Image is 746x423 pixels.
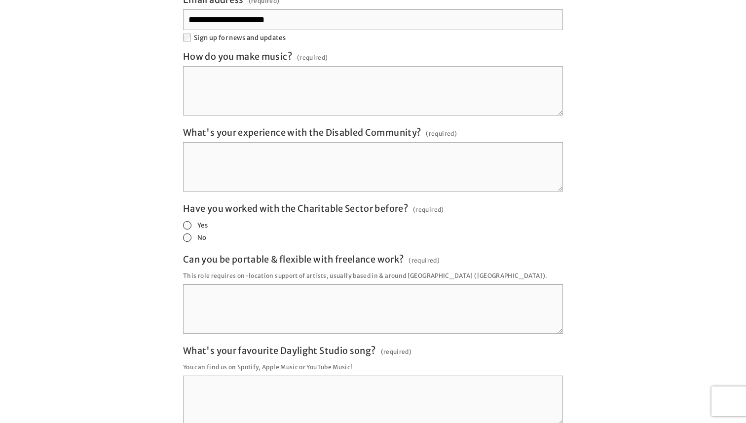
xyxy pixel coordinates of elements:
[183,269,563,282] p: This role requires on-location support of artists, usually based in & around [GEOGRAPHIC_DATA] ([...
[197,233,207,242] span: No
[183,51,292,62] span: How do you make music?
[381,345,412,358] span: (required)
[297,51,328,64] span: (required)
[409,254,440,267] span: (required)
[183,360,563,374] p: You can find us on Spotify, Apple Music or YouTube Music!
[183,34,191,41] input: Sign up for news and updates
[197,221,208,230] span: Yes
[183,203,408,214] span: Have you worked with the Charitable Sector before?
[183,345,375,356] span: What's your favourite Daylight Studio song?
[183,127,421,138] span: What's your experience with the Disabled Community?
[194,34,286,42] span: Sign up for news and updates
[183,254,404,265] span: Can you be portable & flexible with freelance work?
[426,127,457,140] span: (required)
[413,203,444,216] span: (required)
